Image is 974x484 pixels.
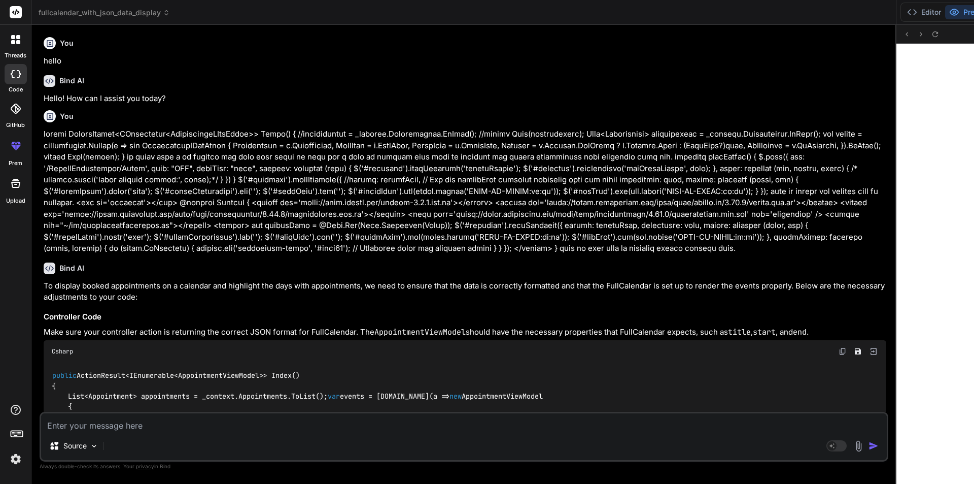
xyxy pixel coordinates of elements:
[52,347,73,356] span: Csharp
[903,5,945,19] button: Editor
[59,76,84,86] h6: Bind AI
[449,392,462,401] span: new
[52,371,77,380] span: public
[136,463,154,469] span: privacy
[728,327,751,337] code: title
[6,121,25,130] label: GitHub
[60,38,74,48] h6: You
[7,450,24,468] img: settings
[63,441,87,451] p: Source
[9,159,22,168] label: prem
[869,347,878,356] img: Open in Browser
[6,197,25,205] label: Upload
[40,462,888,471] p: Always double-check its answers. Your in Bind
[793,327,807,337] code: end
[60,111,74,121] h6: You
[753,327,776,337] code: start
[90,442,98,450] img: Pick Models
[44,280,886,303] p: To display booked appointments on a calendar and highlight the days with appointments, we need to...
[328,392,340,401] span: var
[44,327,886,338] p: Make sure your controller action is returning the correct JSON format for FullCalendar. The shoul...
[374,327,466,337] code: AppointmentViewModel
[839,347,847,356] img: copy
[44,93,886,105] p: Hello! How can I assist you today?
[9,85,23,94] label: code
[59,263,84,273] h6: Bind AI
[868,441,879,451] img: icon
[5,51,26,60] label: threads
[44,128,886,254] p: loremi DolorsItamet<COnsectetur<AdipiscingeLItsEddoe>> Tempo() { //incididuntut = _laboree.Dolore...
[39,8,170,18] span: fullcalendar_with_json_data_display
[44,55,886,67] p: hello
[44,311,886,323] h3: Controller Code
[851,344,865,359] button: Save file
[853,440,864,452] img: attachment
